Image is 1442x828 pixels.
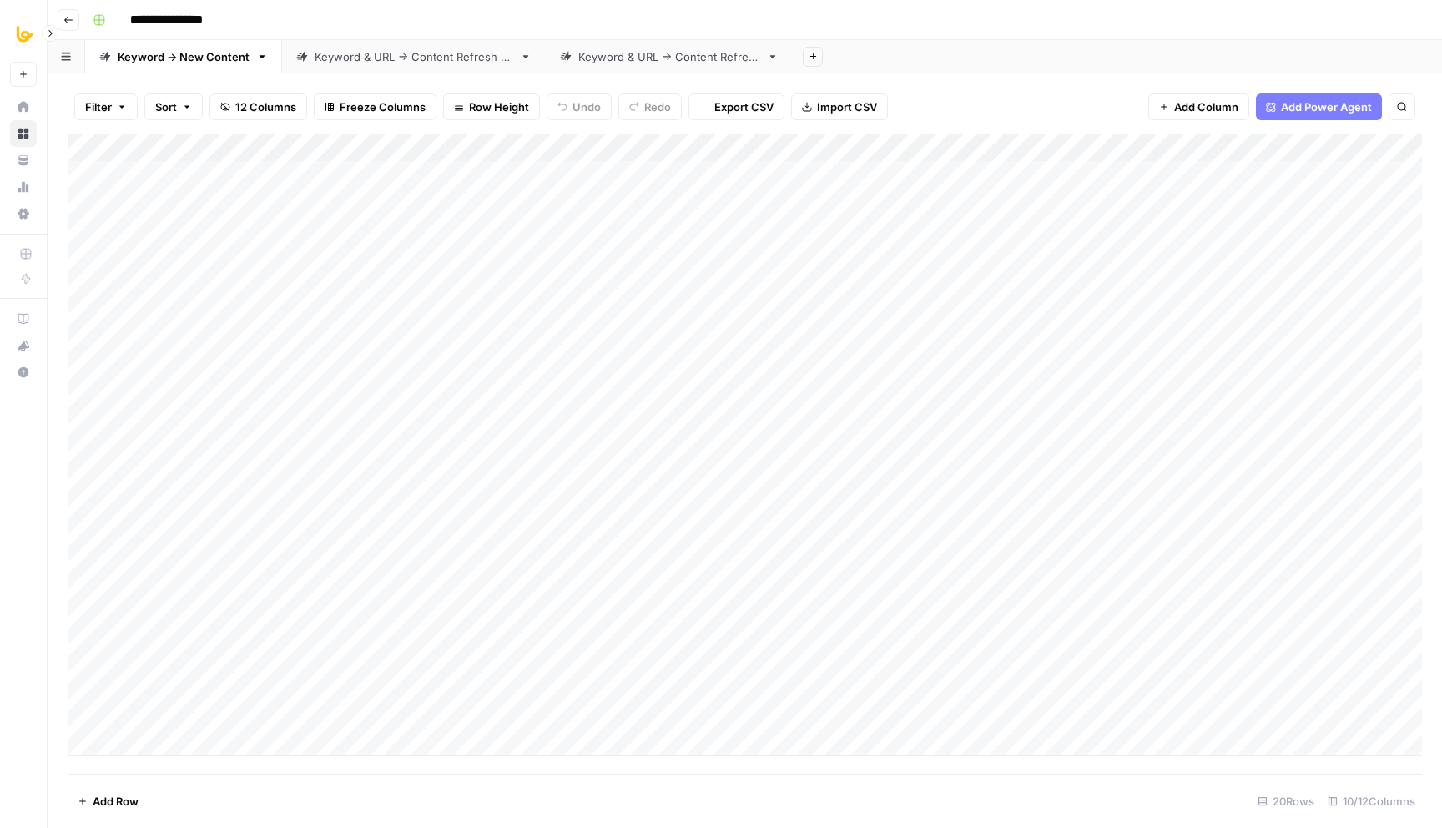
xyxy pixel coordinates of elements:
[10,332,37,359] button: What's new?
[618,93,682,120] button: Redo
[10,120,37,147] a: Browse
[10,174,37,200] a: Usage
[74,93,138,120] button: Filter
[1321,788,1422,815] div: 10/12 Columns
[155,98,177,115] span: Sort
[1281,98,1372,115] span: Add Power Agent
[817,98,877,115] span: Import CSV
[10,19,40,49] img: All About AI Logo
[1256,93,1382,120] button: Add Power Agent
[144,93,203,120] button: Sort
[714,98,774,115] span: Export CSV
[10,13,37,55] button: Workspace: All About AI
[209,93,307,120] button: 12 Columns
[1148,93,1249,120] button: Add Column
[10,147,37,174] a: Your Data
[547,93,612,120] button: Undo
[469,98,529,115] span: Row Height
[68,788,149,815] button: Add Row
[10,200,37,227] a: Settings
[644,98,671,115] span: Redo
[11,333,36,358] div: What's new?
[315,48,513,65] div: Keyword & URL -> Content Refresh V2
[93,793,139,810] span: Add Row
[688,93,784,120] button: Export CSV
[10,305,37,332] a: AirOps Academy
[235,98,296,115] span: 12 Columns
[118,48,250,65] div: Keyword -> New Content
[340,98,426,115] span: Freeze Columns
[1174,98,1238,115] span: Add Column
[85,40,282,73] a: Keyword -> New Content
[578,48,760,65] div: Keyword & URL -> Content Refresh
[282,40,546,73] a: Keyword & URL -> Content Refresh V2
[10,93,37,120] a: Home
[85,98,112,115] span: Filter
[791,93,888,120] button: Import CSV
[314,93,436,120] button: Freeze Columns
[572,98,601,115] span: Undo
[1251,788,1321,815] div: 20 Rows
[546,40,793,73] a: Keyword & URL -> Content Refresh
[443,93,540,120] button: Row Height
[10,359,37,386] button: Help + Support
